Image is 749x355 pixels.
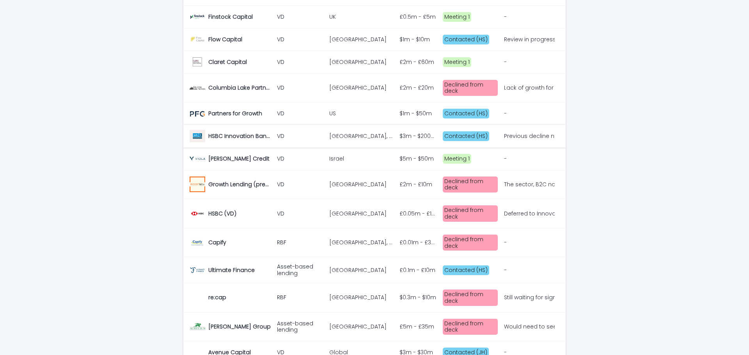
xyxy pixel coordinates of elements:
[504,14,507,20] div: -
[399,265,437,274] p: £0.1m - £10m
[443,57,471,67] div: Meeting 1
[329,12,337,20] p: UK
[399,12,437,20] p: £0.5m - £5m
[399,109,433,117] p: $1m - $50m
[329,109,337,117] p: US
[443,290,498,306] div: Declined from deck
[329,180,388,188] p: [GEOGRAPHIC_DATA]
[277,133,323,140] p: VD
[443,235,498,251] div: Declined from deck
[183,170,566,199] tr: Growth Lending (prev Boost & Co)Growth Lending (prev Boost & Co) VD[GEOGRAPHIC_DATA][GEOGRAPHIC_D...
[277,155,323,162] p: VD
[399,154,435,162] p: $5m - $50m
[504,110,507,117] div: -
[183,147,566,170] tr: [PERSON_NAME] Credit[PERSON_NAME] Credit VDIsraelIsrael $5m - $50m$5m - $50m Meeting 1-
[399,238,438,246] p: £0.01m - £3m
[443,131,489,141] div: Contacted (HS)
[399,35,431,43] p: $1m - $10m
[183,283,566,312] tr: re:capre:cap RBF[GEOGRAPHIC_DATA][GEOGRAPHIC_DATA] $0.3m - $10m$0.3m - $10m Declined from deckSti...
[208,35,244,43] p: Flow Capital
[208,238,228,246] p: Capify
[329,83,388,91] p: [GEOGRAPHIC_DATA]
[183,51,566,73] tr: Claret CapitalClaret Capital VD[GEOGRAPHIC_DATA][GEOGRAPHIC_DATA] £2m - £60m£2m - £60m Meeting 1-
[443,109,489,118] div: Contacted (HS)
[329,293,388,301] p: [GEOGRAPHIC_DATA]
[443,265,489,275] div: Contacted (HS)
[504,323,553,330] div: Would need to see some profitability
[504,59,507,65] div: -
[208,209,238,217] p: HSBC (VD)
[504,133,553,140] div: Previous decline noted however this was based on a flat BAU case with no new initiatives and reje...
[277,59,323,65] p: VD
[504,239,507,246] div: -
[208,265,256,274] p: Ultimate Finance
[443,154,471,164] div: Meeting 1
[208,57,248,65] p: Claret Capital
[504,294,553,301] div: Still waiting for signoff on B2C - later this year
[504,181,553,188] div: The sector, B2C nature and ongoing loss-making position make it too much of a stretch for the dea...
[399,180,434,188] p: £2m - £10m
[504,36,553,43] div: Review in progress
[443,205,498,222] div: Declined from deck
[183,73,566,102] tr: Columbia Lake PartnersColumbia Lake Partners VD[GEOGRAPHIC_DATA][GEOGRAPHIC_DATA] £2m - £20m£2m -...
[329,209,388,217] p: [GEOGRAPHIC_DATA]
[329,131,394,140] p: US, UK, Germany, Ireland, Nordics
[399,209,438,217] p: £0.05m - £100m
[399,57,436,65] p: £2m - £60m
[399,83,435,91] p: £2m - £20m
[277,294,323,301] p: RBF
[329,238,394,246] p: [GEOGRAPHIC_DATA], [GEOGRAPHIC_DATA]
[183,28,566,51] tr: Flow CapitalFlow Capital VD[GEOGRAPHIC_DATA][GEOGRAPHIC_DATA] $1m - $10m$1m - $10m Contacted (HS)...
[443,35,489,44] div: Contacted (HS)
[277,110,323,117] p: VD
[504,267,507,274] div: -
[443,177,498,193] div: Declined from deck
[183,6,566,28] tr: Finstock CapitalFinstock Capital VDUKUK £0.5m - £5m£0.5m - £5m Meeting 1-
[277,320,323,334] p: Asset-based lending
[208,12,254,20] p: Finstock Capital
[208,109,264,117] p: Partners for Growth
[329,265,388,274] p: [GEOGRAPHIC_DATA]
[329,154,346,162] p: Israel
[183,199,566,228] tr: HSBC (VD)HSBC (VD) VD[GEOGRAPHIC_DATA][GEOGRAPHIC_DATA] £0.05m - £100m£0.05m - £100m Declined fro...
[399,293,438,301] p: $0.3m - $10m
[443,319,498,335] div: Declined from deck
[504,85,553,91] div: Lack of growth for consumer business. Secondary concern about refinancing a direct competitor but...
[183,102,566,125] tr: Partners for GrowthPartners for Growth VDUSUS $1m - $50m$1m - $50m Contacted (HS)-
[443,12,471,22] div: Meeting 1
[504,210,553,217] div: Deferred to Innovation bank
[208,180,272,188] p: Growth Lending (prev Boost & Co)
[277,181,323,188] p: VD
[183,257,566,283] tr: Ultimate FinanceUltimate Finance Asset-based lending[GEOGRAPHIC_DATA][GEOGRAPHIC_DATA] £0.1m - £1...
[208,83,272,91] p: Columbia Lake Partners
[277,36,323,43] p: VD
[329,35,388,43] p: [GEOGRAPHIC_DATA]
[329,57,388,65] p: [GEOGRAPHIC_DATA]
[277,85,323,91] p: VD
[208,131,272,140] p: HSBC Innovation Banking (prev Silicon Valley Bank (SVB))
[208,154,271,162] p: [PERSON_NAME] Credit
[277,263,323,277] p: Asset-based lending
[183,228,566,257] tr: CapifyCapify RBF[GEOGRAPHIC_DATA], [GEOGRAPHIC_DATA][GEOGRAPHIC_DATA], [GEOGRAPHIC_DATA] £0.01m -...
[399,322,436,330] p: £5m - £35m
[183,125,566,147] tr: HSBC Innovation Banking (prev Silicon Valley Bank (SVB))HSBC Innovation Banking (prev Silicon Val...
[277,14,323,20] p: VD
[208,322,272,330] p: [PERSON_NAME] Group
[329,322,388,330] p: [GEOGRAPHIC_DATA]
[399,131,438,140] p: $3m - $200m
[277,239,323,246] p: RBF
[208,293,228,301] p: re:cap
[277,210,323,217] p: VD
[183,312,566,341] tr: [PERSON_NAME] Group[PERSON_NAME] Group Asset-based lending[GEOGRAPHIC_DATA][GEOGRAPHIC_DATA] £5m ...
[504,155,507,162] div: -
[443,80,498,96] div: Declined from deck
